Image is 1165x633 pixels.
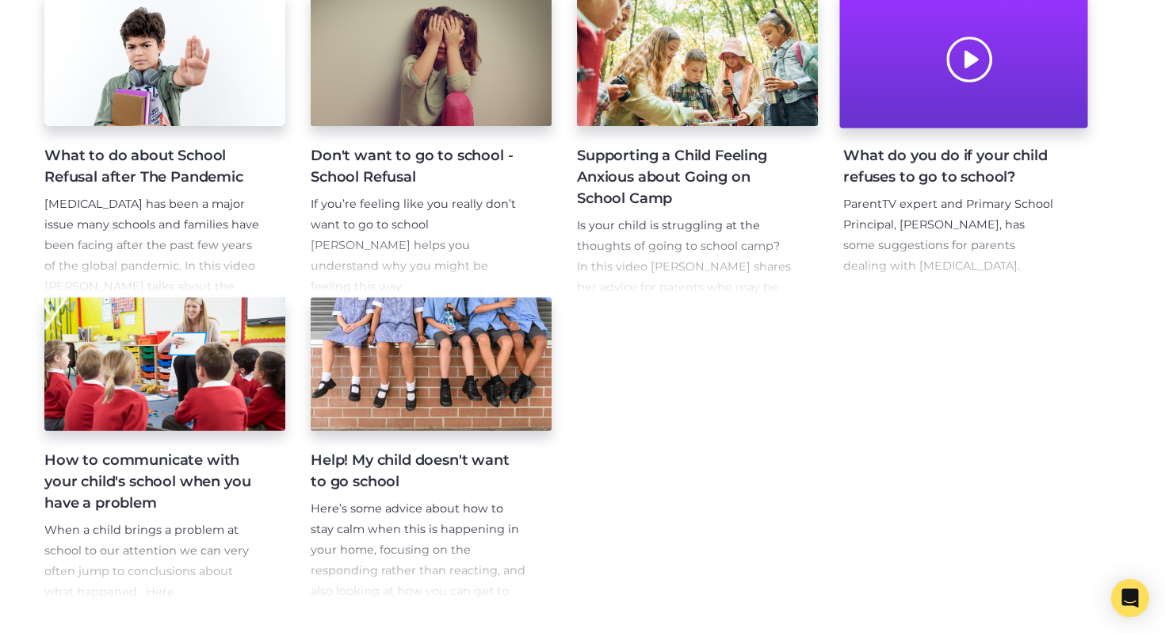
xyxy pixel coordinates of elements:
h4: Help! My child doesn't want to go school [311,450,526,493]
a: Help! My child doesn't want to go school Here’s some advice about how to stay calm when this is h... [311,297,552,602]
a: How to communicate with your child's school when you have a problem When a child brings a problem... [44,297,285,602]
p: If you’re feeling like you really don’t want to go to school [PERSON_NAME] helps you understand w... [311,194,526,297]
h4: What to do about School Refusal after The Pandemic [44,145,260,188]
p: [MEDICAL_DATA] has been a major issue many schools and families have been facing after the past f... [44,194,260,359]
h4: What do you do if your child refuses to go to school? [843,145,1059,188]
span: ParentTV expert and Primary School Principal, [PERSON_NAME], has some suggestions for parents dea... [843,197,1053,273]
h4: Don't want to go to school - School Refusal [311,145,526,188]
h4: Supporting a Child Feeling Anxious about Going on School Camp [577,145,793,209]
p: Is your child is struggling at the thoughts of going to school camp? In this video [PERSON_NAME] ... [577,216,793,340]
h4: How to communicate with your child's school when you have a problem [44,450,260,514]
div: Open Intercom Messenger [1111,579,1149,617]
